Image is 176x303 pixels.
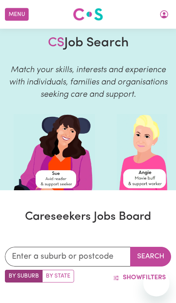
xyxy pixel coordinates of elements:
[5,270,43,282] label: Search by suburb/post code
[130,247,171,267] button: Search
[7,64,169,101] p: Match your skills, interests and experience with individuals, families and organisations seeking ...
[143,270,169,296] iframe: Button to launch messaging window
[48,36,64,50] span: CS
[123,274,142,281] span: Show
[73,5,103,24] a: Careseekers logo
[156,7,173,21] button: My Account
[5,247,131,267] input: Enter a suburb or postcode
[108,270,171,285] button: ShowFilters
[48,35,129,51] h1: Job Search
[5,8,29,21] button: Menu
[73,7,103,22] img: Careseekers logo
[42,270,74,282] label: Search by state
